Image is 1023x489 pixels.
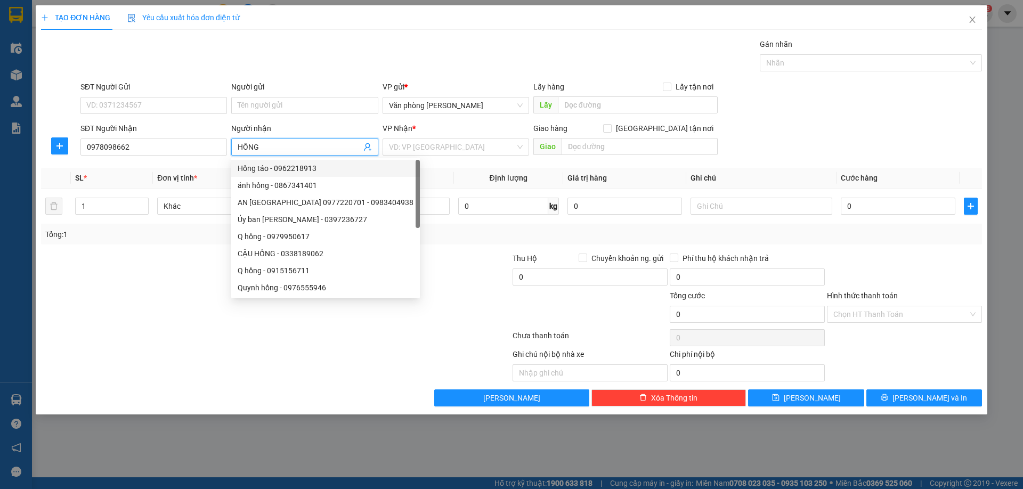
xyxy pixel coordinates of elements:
[892,392,967,404] span: [PERSON_NAME] và In
[511,330,669,348] div: Chưa thanh toán
[238,180,413,191] div: ánh hồng - 0867341401
[678,252,773,264] span: Phí thu hộ khách nhận trả
[533,83,564,91] span: Lấy hàng
[587,252,668,264] span: Chuyển khoản ng. gửi
[671,81,718,93] span: Lấy tận nơi
[964,198,978,215] button: plus
[238,231,413,242] div: Q hồng - 0979950617
[231,279,420,296] div: Quynh hồng - 0976555946
[513,254,537,263] span: Thu Hộ
[52,142,68,150] span: plus
[562,138,718,155] input: Dọc đường
[231,177,420,194] div: ánh hồng - 0867341401
[957,5,987,35] button: Close
[231,160,420,177] div: Hồng táo - 0962218913
[968,15,977,24] span: close
[548,198,559,215] span: kg
[238,214,413,225] div: Ủy ban [PERSON_NAME] - 0397236727
[691,198,832,215] input: Ghi Chú
[231,228,420,245] div: Q hồng - 0979950617
[784,392,841,404] span: [PERSON_NAME]
[75,174,84,182] span: SL
[772,394,780,402] span: save
[41,13,110,22] span: TẠO ĐƠN HÀNG
[231,245,420,262] div: CẬU HỒNG - 0338189062
[612,123,718,134] span: [GEOGRAPHIC_DATA] tận nơi
[686,168,837,189] th: Ghi chú
[866,389,982,406] button: printer[PERSON_NAME] và In
[591,389,746,406] button: deleteXóa Thông tin
[127,13,240,22] span: Yêu cầu xuất hóa đơn điện tử
[157,174,197,182] span: Đơn vị tính
[80,123,227,134] div: SĐT Người Nhận
[533,138,562,155] span: Giao
[748,389,864,406] button: save[PERSON_NAME]
[434,389,589,406] button: [PERSON_NAME]
[513,348,668,364] div: Ghi chú nội bộ nhà xe
[238,248,413,259] div: CẬU HỒNG - 0338189062
[383,81,529,93] div: VP gửi
[567,198,682,215] input: 0
[45,229,395,240] div: Tổng: 1
[651,392,697,404] span: Xóa Thông tin
[238,197,413,208] div: AN [GEOGRAPHIC_DATA] 0977220701 - 0983404938
[238,282,413,294] div: Quynh hồng - 0976555946
[127,14,136,22] img: icon
[670,348,825,364] div: Chi phí nội bộ
[238,162,413,174] div: Hồng táo - 0962218913
[164,198,293,214] span: Khác
[238,265,413,276] div: Q hồng - 0915156711
[231,262,420,279] div: Q hồng - 0915156711
[231,123,378,134] div: Người nhận
[483,392,540,404] span: [PERSON_NAME]
[231,194,420,211] div: AN DƯƠNG HỒNG HÀ 0977220701 - 0983404938
[383,124,412,133] span: VP Nhận
[964,202,977,210] span: plus
[231,81,378,93] div: Người gửi
[760,40,792,48] label: Gán nhãn
[363,143,372,151] span: user-add
[513,364,668,381] input: Nhập ghi chú
[490,174,527,182] span: Định lượng
[558,96,718,113] input: Dọc đường
[41,14,48,21] span: plus
[827,291,898,300] label: Hình thức thanh toán
[841,174,878,182] span: Cước hàng
[533,96,558,113] span: Lấy
[231,211,420,228] div: Ủy ban Quỳnh hồng - 0397236727
[639,394,647,402] span: delete
[881,394,888,402] span: printer
[80,81,227,93] div: SĐT Người Gửi
[670,291,705,300] span: Tổng cước
[533,124,567,133] span: Giao hàng
[51,137,68,154] button: plus
[567,174,607,182] span: Giá trị hàng
[45,198,62,215] button: delete
[389,97,523,113] span: Văn phòng Quỳnh Lưu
